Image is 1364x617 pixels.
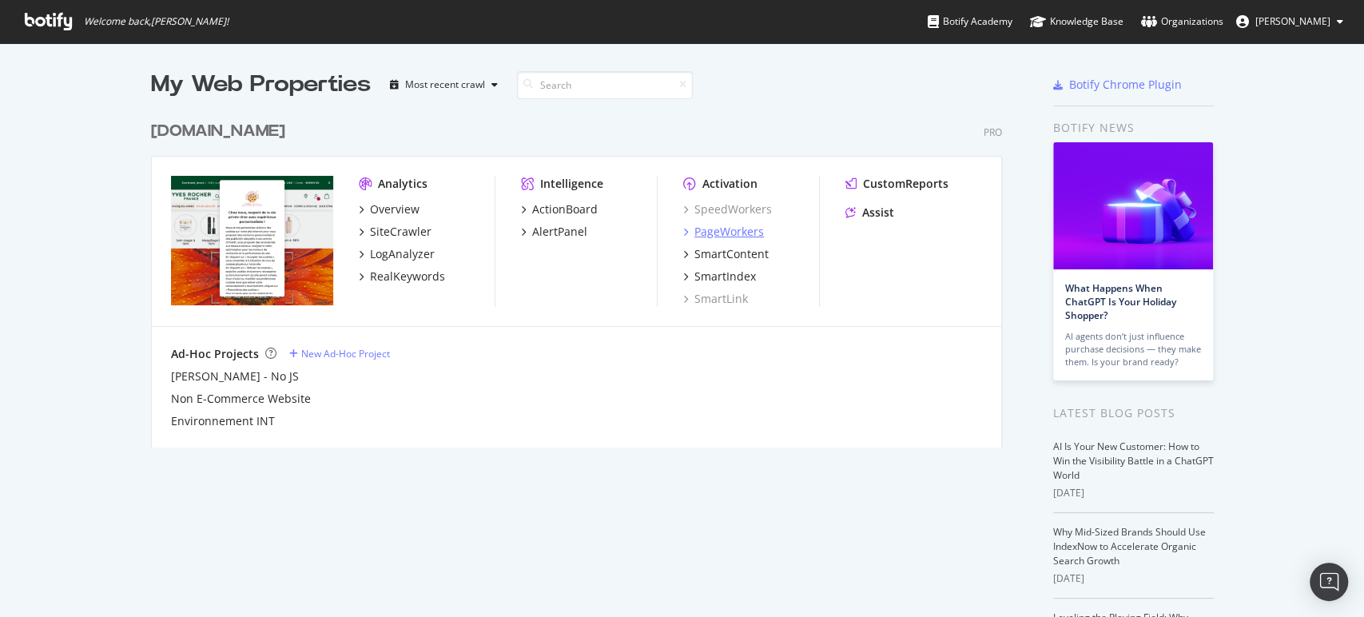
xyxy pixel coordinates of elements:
a: Non E-Commerce Website [171,391,311,407]
span: Welcome back, [PERSON_NAME] ! [84,15,229,28]
button: [PERSON_NAME] [1223,9,1356,34]
a: SmartContent [683,246,769,262]
div: ActionBoard [532,201,598,217]
div: Most recent crawl [405,80,485,90]
a: CustomReports [845,176,948,192]
div: Botify Chrome Plugin [1069,77,1182,93]
a: Assist [845,205,894,221]
a: Why Mid-Sized Brands Should Use IndexNow to Accelerate Organic Search Growth [1053,525,1206,567]
div: PageWorkers [694,224,764,240]
a: RealKeywords [359,269,445,285]
div: [DATE] [1053,571,1214,586]
a: Botify Chrome Plugin [1053,77,1182,93]
a: SpeedWorkers [683,201,772,217]
div: Pro [984,125,1002,139]
div: Botify Academy [928,14,1012,30]
div: LogAnalyzer [370,246,435,262]
div: SmartIndex [694,269,756,285]
a: SmartIndex [683,269,756,285]
a: ActionBoard [521,201,598,217]
a: [PERSON_NAME] - No JS [171,368,299,384]
a: New Ad-Hoc Project [289,347,390,360]
div: Activation [702,176,758,192]
div: CustomReports [863,176,948,192]
div: SmartContent [694,246,769,262]
div: grid [151,101,1015,448]
div: Assist [862,205,894,221]
a: PageWorkers [683,224,764,240]
a: Overview [359,201,420,217]
a: SiteCrawler [359,224,431,240]
a: Environnement INT [171,413,275,429]
div: AlertPanel [532,224,587,240]
a: AI Is Your New Customer: How to Win the Visibility Battle in a ChatGPT World [1053,440,1214,482]
img: What Happens When ChatGPT Is Your Holiday Shopper? [1053,142,1213,269]
span: Claire Ruffin [1255,14,1330,28]
img: yves-rocher.fr [171,176,333,305]
div: Latest Blog Posts [1053,404,1214,422]
div: Open Intercom Messenger [1310,563,1348,601]
div: [DATE] [1053,486,1214,500]
a: [DOMAIN_NAME] [151,120,292,143]
div: Analytics [378,176,427,192]
div: Knowledge Base [1030,14,1123,30]
div: Intelligence [540,176,603,192]
a: SmartLink [683,291,748,307]
div: Botify news [1053,119,1214,137]
input: Search [517,71,693,99]
div: Overview [370,201,420,217]
a: AlertPanel [521,224,587,240]
div: RealKeywords [370,269,445,285]
a: What Happens When ChatGPT Is Your Holiday Shopper? [1065,281,1176,322]
div: [DOMAIN_NAME] [151,120,285,143]
div: Ad-Hoc Projects [171,346,259,362]
div: SiteCrawler [370,224,431,240]
div: My Web Properties [151,69,371,101]
div: AI agents don’t just influence purchase decisions — they make them. Is your brand ready? [1065,330,1201,368]
button: Most recent crawl [384,72,504,98]
div: New Ad-Hoc Project [301,347,390,360]
div: Organizations [1141,14,1223,30]
a: LogAnalyzer [359,246,435,262]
